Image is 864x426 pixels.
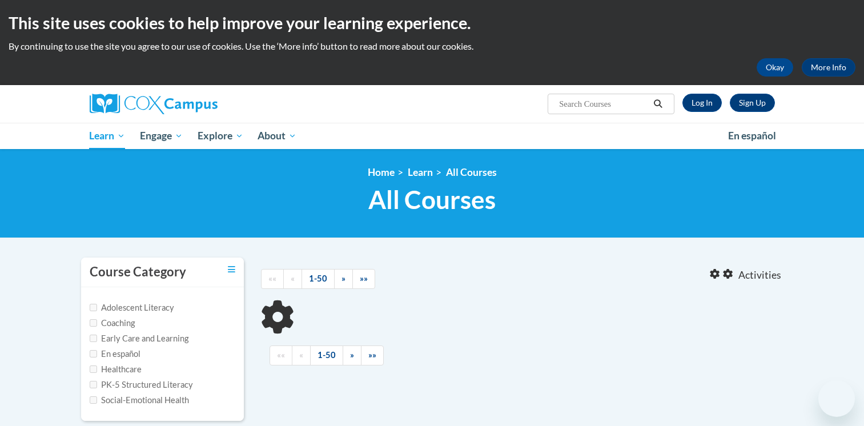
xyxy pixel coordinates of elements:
p: By continuing to use the site you agree to our use of cookies. Use the ‘More info’ button to read... [9,40,855,53]
a: Learn [82,123,133,149]
a: Previous [283,269,302,289]
button: Okay [757,58,793,77]
input: Search Courses [558,97,649,111]
a: Begining [261,269,284,289]
input: Checkbox for Options [90,350,97,357]
label: Adolescent Literacy [90,302,174,314]
label: Early Care and Learning [90,332,188,345]
a: Register [730,94,775,112]
span: En español [728,130,776,142]
a: More Info [802,58,855,77]
span: » [350,350,354,360]
span: « [291,274,295,283]
a: 1-50 [302,269,335,289]
label: Coaching [90,317,135,329]
input: Checkbox for Options [90,396,97,404]
div: Main menu [73,123,792,149]
span: » [341,274,345,283]
span: Learn [89,129,125,143]
a: Cox Campus [90,94,307,114]
a: Next [343,345,361,365]
span: «« [277,350,285,360]
a: Begining [270,345,292,365]
span: »» [368,350,376,360]
span: All Courses [368,184,496,215]
span: Engage [140,129,183,143]
label: Social-Emotional Health [90,394,189,407]
input: Checkbox for Options [90,381,97,388]
input: Checkbox for Options [90,365,97,373]
span: »» [360,274,368,283]
a: Home [368,166,395,178]
a: En español [721,124,783,148]
img: Cox Campus [90,94,218,114]
iframe: Button to launch messaging window [818,380,855,417]
a: Learn [408,166,433,178]
h2: This site uses cookies to help improve your learning experience. [9,11,855,34]
label: En español [90,348,140,360]
input: Checkbox for Options [90,319,97,327]
h3: Course Category [90,263,186,281]
a: Next [334,269,353,289]
a: End [361,345,384,365]
i:  [653,100,663,108]
input: Checkbox for Options [90,335,97,342]
a: End [352,269,375,289]
input: Checkbox for Options [90,304,97,311]
a: Engage [132,123,190,149]
a: All Courses [446,166,497,178]
span: Activities [738,269,781,282]
label: PK-5 Structured Literacy [90,379,193,391]
span: Explore [198,129,243,143]
a: Log In [682,94,722,112]
button: Search [649,97,666,111]
a: Explore [190,123,251,149]
a: 1-50 [310,345,343,365]
label: Healthcare [90,363,142,376]
span: « [299,350,303,360]
span: «« [268,274,276,283]
span: About [258,129,296,143]
a: About [250,123,304,149]
a: Toggle collapse [228,263,235,276]
a: Previous [292,345,311,365]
